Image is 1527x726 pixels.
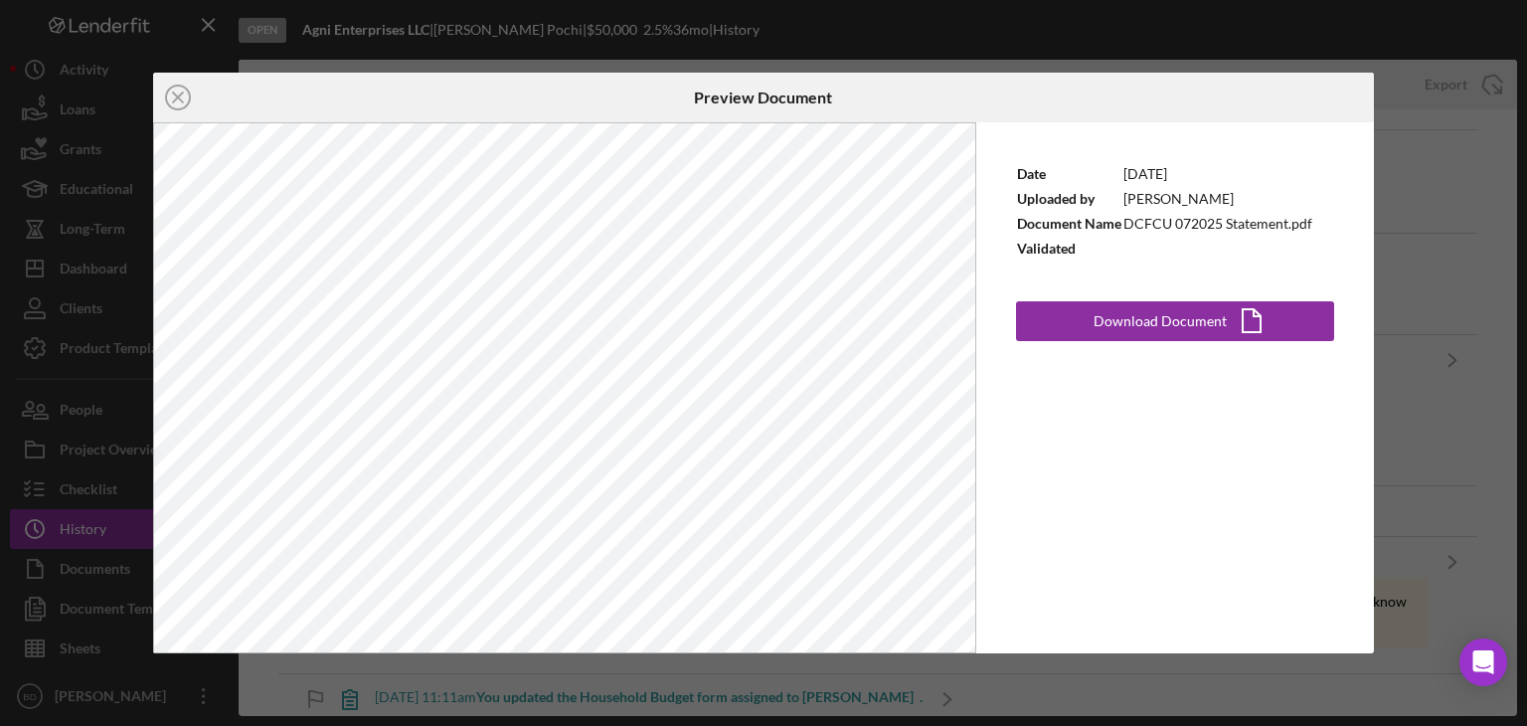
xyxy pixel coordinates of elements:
[1122,187,1313,212] td: [PERSON_NAME]
[1017,165,1046,182] b: Date
[1459,638,1507,686] div: Open Intercom Messenger
[1017,215,1121,232] b: Document Name
[694,89,832,106] h6: Preview Document
[1017,240,1076,257] b: Validated
[1017,190,1095,207] b: Uploaded by
[1016,301,1334,341] button: Download Document
[1122,162,1313,187] td: [DATE]
[1094,301,1227,341] div: Download Document
[1122,212,1313,237] td: DCFCU 072025 Statement.pdf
